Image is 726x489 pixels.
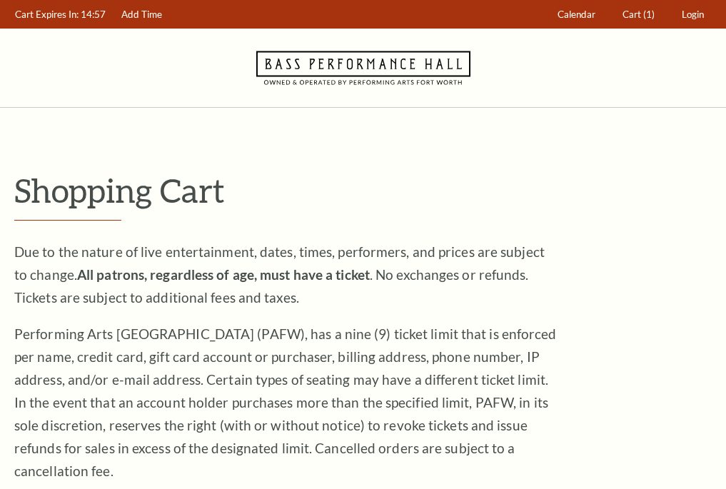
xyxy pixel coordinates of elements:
[551,1,603,29] a: Calendar
[15,9,79,20] span: Cart Expires In:
[675,1,711,29] a: Login
[115,1,169,29] a: Add Time
[616,1,662,29] a: Cart (1)
[77,266,370,283] strong: All patrons, regardless of age, must have a ticket
[682,9,704,20] span: Login
[558,9,595,20] span: Calendar
[643,9,655,20] span: (1)
[622,9,641,20] span: Cart
[14,172,712,208] p: Shopping Cart
[14,243,545,306] span: Due to the nature of live entertainment, dates, times, performers, and prices are subject to chan...
[14,323,557,483] p: Performing Arts [GEOGRAPHIC_DATA] (PAFW), has a nine (9) ticket limit that is enforced per name, ...
[81,9,106,20] span: 14:57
